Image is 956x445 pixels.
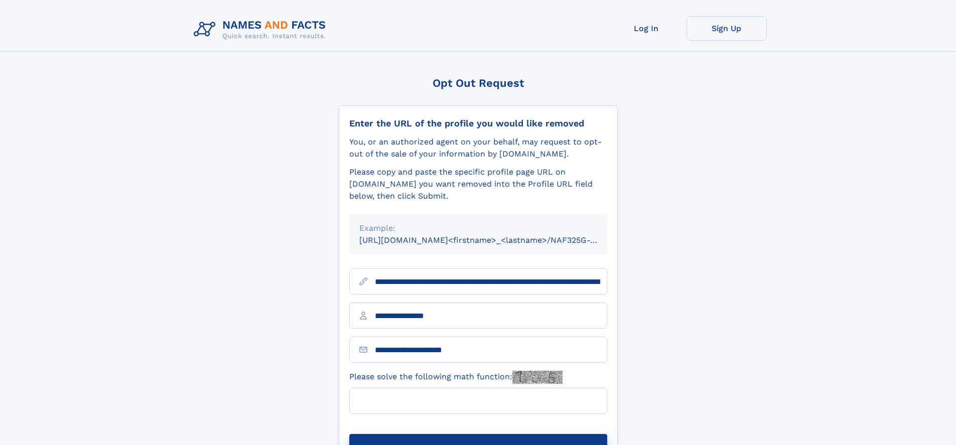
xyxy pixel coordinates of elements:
div: Opt Out Request [339,77,618,89]
div: Example: [359,222,597,234]
img: Logo Names and Facts [190,16,334,43]
a: Log In [606,16,687,41]
div: You, or an authorized agent on your behalf, may request to opt-out of the sale of your informatio... [349,136,607,160]
small: [URL][DOMAIN_NAME]<firstname>_<lastname>/NAF325G-xxxxxxxx [359,235,626,245]
div: Please copy and paste the specific profile page URL on [DOMAIN_NAME] you want removed into the Pr... [349,166,607,202]
div: Enter the URL of the profile you would like removed [349,118,607,129]
a: Sign Up [687,16,767,41]
label: Please solve the following math function: [349,371,563,384]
